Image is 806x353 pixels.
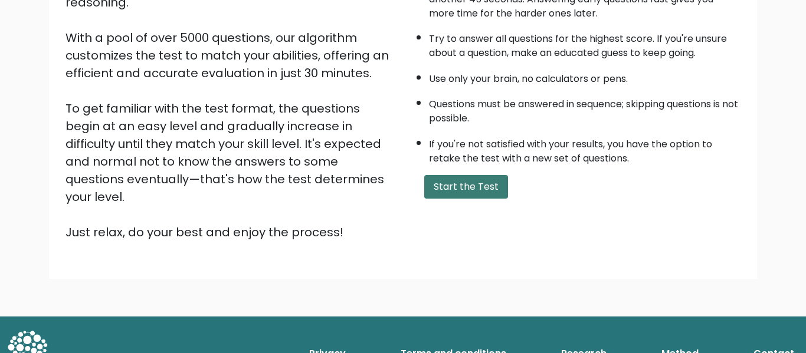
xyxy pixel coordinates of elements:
li: Questions must be answered in sequence; skipping questions is not possible. [429,91,741,126]
li: Use only your brain, no calculators or pens. [429,66,741,86]
li: Try to answer all questions for the highest score. If you're unsure about a question, make an edu... [429,26,741,60]
li: If you're not satisfied with your results, you have the option to retake the test with a new set ... [429,131,741,166]
button: Start the Test [424,175,508,199]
